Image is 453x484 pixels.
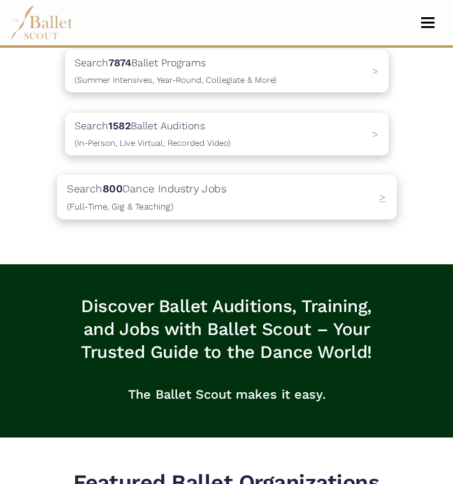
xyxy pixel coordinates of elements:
span: > [372,65,378,77]
p: Search Ballet Programs [75,55,277,87]
span: (In-Person, Live Virtual, Recorded Video) [75,138,231,148]
span: (Full-Time, Gig & Teaching) [67,201,173,211]
p: Search Ballet Auditions [75,118,231,150]
a: Search7874Ballet Programs(Summer Intensives, Year-Round, Collegiate & More)> [65,50,389,92]
p: Search Dance Industry Jobs [67,180,226,215]
p: The Ballet Scout makes it easy. [65,374,389,415]
b: 800 [102,182,122,195]
span: > [379,191,386,204]
b: 1582 [108,120,131,132]
span: > [372,128,378,140]
span: (Summer Intensives, Year-Round, Collegiate & More) [75,75,277,85]
h3: Discover Ballet Auditions, Training, and Jobs with Ballet Scout – Your Trusted Guide to the Dance... [65,295,389,364]
b: 7874 [108,57,131,69]
a: Search1582Ballet Auditions(In-Person, Live Virtual, Recorded Video) > [65,113,389,155]
a: Search800Dance Industry Jobs(Full-Time, Gig & Teaching) > [65,176,389,218]
button: Toggle navigation [413,17,443,29]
